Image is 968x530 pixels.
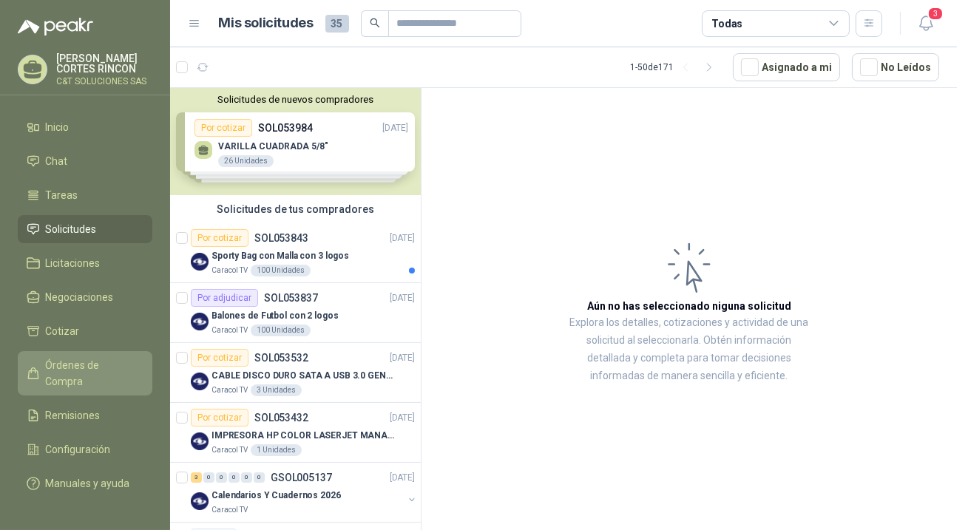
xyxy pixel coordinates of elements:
a: Por cotizarSOL053532[DATE] Company LogoCABLE DISCO DURO SATA A USB 3.0 GENERICOCaracol TV3 Unidades [170,343,421,403]
span: Solicitudes [46,221,97,237]
div: Por cotizar [191,409,248,427]
span: search [370,18,380,28]
div: 0 [203,472,214,483]
p: Balones de Futbol con 2 logos [211,309,339,323]
span: Remisiones [46,407,101,424]
a: 3 0 0 0 0 0 GSOL005137[DATE] Company LogoCalendarios Y Cuadernos 2026Caracol TV [191,469,418,516]
p: [DATE] [390,471,415,485]
img: Logo peakr [18,18,93,35]
span: Licitaciones [46,255,101,271]
p: Explora los detalles, cotizaciones y actividad de una solicitud al seleccionarla. Obtén informaci... [569,314,809,385]
span: Cotizar [46,323,80,339]
a: Por cotizarSOL053432[DATE] Company LogoIMPRESORA HP COLOR LASERJET MANAGED E45028DNCaracol TV1 Un... [170,403,421,463]
div: 1 - 50 de 171 [630,55,721,79]
div: Por cotizar [191,349,248,367]
button: No Leídos [852,53,939,81]
span: Órdenes de Compra [46,357,138,390]
p: C&T SOLUCIONES SAS [56,77,152,86]
p: Caracol TV [211,325,248,336]
p: Sporty Bag con Malla con 3 logos [211,249,349,263]
div: 3 Unidades [251,384,302,396]
p: [DATE] [390,411,415,425]
div: Por cotizar [191,229,248,247]
div: 0 [254,472,265,483]
a: Órdenes de Compra [18,351,152,395]
span: 35 [325,15,349,33]
div: 0 [229,472,240,483]
a: Manuales y ayuda [18,469,152,497]
div: 3 [191,472,202,483]
p: SOL053843 [254,233,308,243]
button: Asignado a mi [733,53,840,81]
p: Caracol TV [211,444,248,456]
img: Company Logo [191,313,209,330]
p: SOL053432 [254,412,308,423]
div: Todas [711,16,742,32]
span: Manuales y ayuda [46,475,130,492]
span: Negociaciones [46,289,114,305]
p: [DATE] [390,291,415,305]
a: Por cotizarSOL053843[DATE] Company LogoSporty Bag con Malla con 3 logosCaracol TV100 Unidades [170,223,421,283]
img: Company Logo [191,432,209,450]
p: Caracol TV [211,384,248,396]
button: Solicitudes de nuevos compradores [176,94,415,105]
a: Chat [18,147,152,175]
a: Por adjudicarSOL053837[DATE] Company LogoBalones de Futbol con 2 logosCaracol TV100 Unidades [170,283,421,343]
div: 0 [216,472,227,483]
span: Configuración [46,441,111,458]
a: Configuración [18,435,152,463]
div: 100 Unidades [251,265,311,276]
span: Tareas [46,187,78,203]
p: CABLE DISCO DURO SATA A USB 3.0 GENERICO [211,369,396,383]
button: 3 [913,10,939,37]
div: 0 [241,472,252,483]
span: Chat [46,153,68,169]
a: Solicitudes [18,215,152,243]
a: Remisiones [18,401,152,429]
img: Company Logo [191,373,209,390]
p: SOL053532 [254,353,308,363]
a: Licitaciones [18,249,152,277]
p: IMPRESORA HP COLOR LASERJET MANAGED E45028DN [211,429,396,443]
p: [DATE] [390,351,415,365]
p: Caracol TV [211,265,248,276]
a: Cotizar [18,317,152,345]
h1: Mis solicitudes [219,13,314,34]
p: [DATE] [390,231,415,245]
a: Negociaciones [18,283,152,311]
p: GSOL005137 [271,472,332,483]
div: 100 Unidades [251,325,311,336]
div: Solicitudes de tus compradores [170,195,421,223]
div: Solicitudes de nuevos compradoresPor cotizarSOL053984[DATE] VARILLA CUADRADA 5/8"26 UnidadesPor c... [170,88,421,195]
img: Company Logo [191,492,209,510]
a: Tareas [18,181,152,209]
a: Inicio [18,113,152,141]
h3: Aún no has seleccionado niguna solicitud [587,298,791,314]
div: Por adjudicar [191,289,258,307]
p: Calendarios Y Cuadernos 2026 [211,489,341,503]
p: SOL053837 [264,293,318,303]
p: Caracol TV [211,504,248,516]
img: Company Logo [191,253,209,271]
p: [PERSON_NAME] CORTES RINCON [56,53,152,74]
span: Inicio [46,119,70,135]
div: 1 Unidades [251,444,302,456]
span: 3 [927,7,944,21]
